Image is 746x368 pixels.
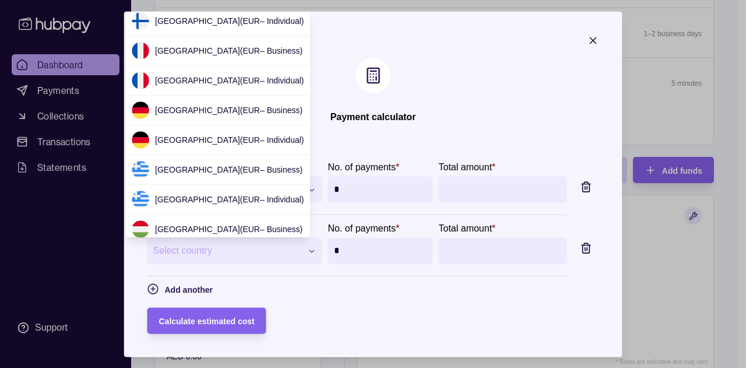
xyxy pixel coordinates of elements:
[132,42,149,59] img: fr
[155,195,304,204] span: [GEOGRAPHIC_DATA] ( EUR – Individual )
[155,16,304,26] span: [GEOGRAPHIC_DATA] ( EUR – Individual )
[132,101,149,119] img: de
[155,135,304,145] span: [GEOGRAPHIC_DATA] ( EUR – Individual )
[155,46,302,55] span: [GEOGRAPHIC_DATA] ( EUR – Business )
[132,12,149,30] img: fi
[155,106,302,115] span: [GEOGRAPHIC_DATA] ( EUR – Business )
[132,72,149,89] img: fr
[155,165,302,174] span: [GEOGRAPHIC_DATA] ( EUR – Business )
[155,76,304,85] span: [GEOGRAPHIC_DATA] ( EUR – Individual )
[155,225,302,234] span: [GEOGRAPHIC_DATA] ( EUR – Business )
[132,161,149,178] img: gr
[132,131,149,149] img: de
[132,191,149,208] img: gr
[132,220,149,238] img: hu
